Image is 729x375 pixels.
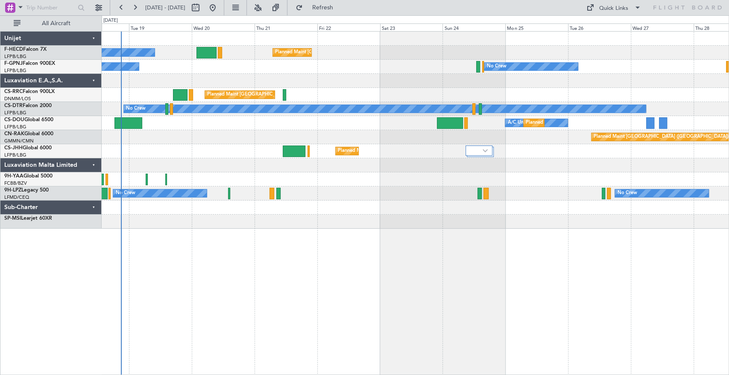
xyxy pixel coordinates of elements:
[599,4,628,13] div: Quick Links
[4,216,52,221] a: SP-MSILearjet 60XR
[4,61,55,66] a: F-GPNJFalcon 900EX
[507,116,543,129] div: A/C Unavailable
[4,180,27,186] a: FCBB/BZV
[568,23,631,31] div: Tue 26
[380,23,443,31] div: Sat 23
[26,1,75,14] input: Trip Number
[338,145,472,157] div: Planned Maint [GEOGRAPHIC_DATA] ([GEOGRAPHIC_DATA])
[192,23,255,31] div: Wed 20
[4,47,23,52] span: F-HECD
[207,88,342,101] div: Planned Maint [GEOGRAPHIC_DATA] ([GEOGRAPHIC_DATA])
[275,46,410,59] div: Planned Maint [GEOGRAPHIC_DATA] ([GEOGRAPHIC_DATA])
[4,188,49,193] a: 9H-LPZLegacy 500
[4,152,26,158] a: LFPB/LBG
[4,131,24,137] span: CN-RAK
[255,23,317,31] div: Thu 21
[4,174,23,179] span: 9H-YAA
[4,138,34,144] a: GMMN/CMN
[4,53,26,60] a: LFPB/LBG
[4,67,26,74] a: LFPB/LBG
[292,1,343,15] button: Refresh
[4,124,26,130] a: LFPB/LBG
[103,17,118,24] div: [DATE]
[129,23,192,31] div: Tue 19
[4,188,21,193] span: 9H-LPZ
[4,96,31,102] a: DNMM/LOS
[126,102,146,115] div: No Crew
[4,61,23,66] span: F-GPNJ
[4,145,52,151] a: CS-JHHGlobal 6000
[526,116,660,129] div: Planned Maint [GEOGRAPHIC_DATA] ([GEOGRAPHIC_DATA])
[4,216,21,221] span: SP-MSI
[505,23,568,31] div: Mon 25
[304,5,340,11] span: Refresh
[4,47,47,52] a: F-HECDFalcon 7X
[317,23,380,31] div: Fri 22
[4,117,53,122] a: CS-DOUGlobal 6500
[145,4,185,12] span: [DATE] - [DATE]
[4,194,29,201] a: LFMD/CEQ
[22,20,90,26] span: All Aircraft
[4,89,55,94] a: CS-RRCFalcon 900LX
[4,145,23,151] span: CS-JHH
[9,17,93,30] button: All Aircraft
[483,149,488,152] img: arrow-gray.svg
[617,187,637,200] div: No Crew
[631,23,694,31] div: Wed 27
[4,131,53,137] a: CN-RAKGlobal 6000
[4,174,53,179] a: 9H-YAAGlobal 5000
[594,131,728,143] div: Planned Maint [GEOGRAPHIC_DATA] ([GEOGRAPHIC_DATA])
[115,187,135,200] div: No Crew
[582,1,645,15] button: Quick Links
[4,117,24,122] span: CS-DOU
[486,60,506,73] div: No Crew
[4,103,52,108] a: CS-DTRFalcon 2000
[4,103,23,108] span: CS-DTR
[4,89,23,94] span: CS-RRC
[4,110,26,116] a: LFPB/LBG
[442,23,505,31] div: Sun 24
